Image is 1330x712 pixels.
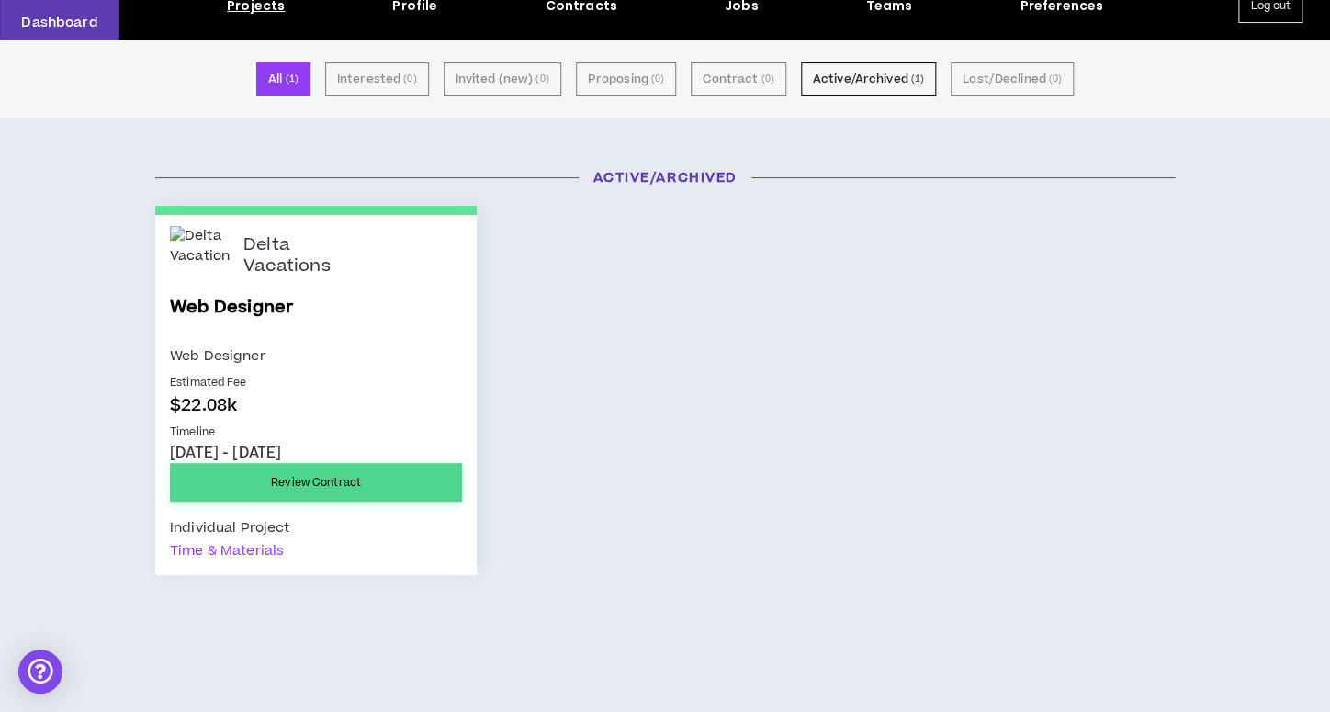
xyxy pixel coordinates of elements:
p: Estimated Fee [170,375,462,391]
p: Web Designer [170,345,462,367]
p: Delta Vacations [243,235,372,277]
button: Interested (0) [325,62,429,96]
small: ( 0 ) [403,71,416,87]
small: ( 1 ) [285,71,298,87]
p: Timeline [170,424,462,441]
p: Dashboard [21,13,97,32]
h3: Active/Archived [141,168,1189,187]
div: Individual Project [170,516,290,539]
p: $22.08k [170,393,462,418]
a: Review Contract [170,463,462,502]
a: Web Designer [170,295,462,345]
button: All (1) [256,62,310,96]
small: ( 0 ) [1049,71,1062,87]
button: Proposing (0) [576,62,677,96]
button: Active/Archived (1) [801,62,936,96]
div: Time & Materials [170,539,284,562]
button: Contract (0) [691,62,785,96]
button: Lost/Declined (0) [951,62,1074,96]
small: ( 0 ) [761,71,773,87]
p: [DATE] - [DATE] [170,443,462,463]
img: Delta Vacations [170,226,230,286]
small: ( 1 ) [911,71,924,87]
button: Invited (new) (0) [444,62,561,96]
small: ( 0 ) [535,71,548,87]
small: ( 0 ) [651,71,664,87]
div: Open Intercom Messenger [18,650,62,694]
